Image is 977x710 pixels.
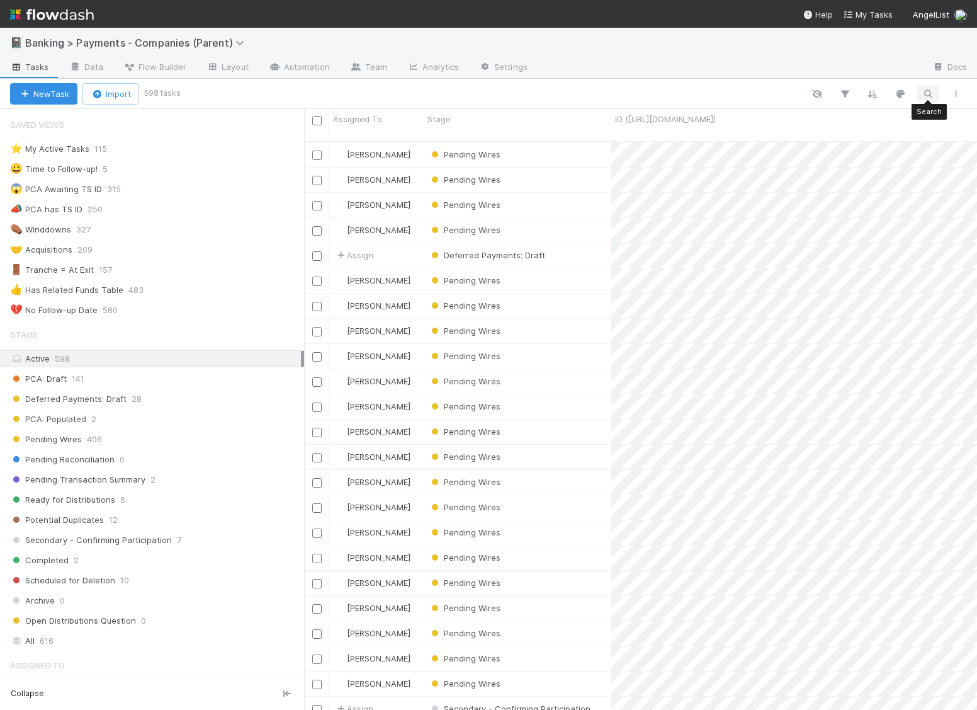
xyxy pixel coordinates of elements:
span: 2 [91,411,96,427]
span: 327 [76,222,103,238]
div: Pending Wires [429,602,500,614]
span: Scheduled for Deletion [10,573,115,588]
span: [PERSON_NAME] [347,553,410,563]
span: [PERSON_NAME] [347,326,410,336]
span: Pending Wires [429,225,500,235]
div: PCA has TS ID [10,202,82,217]
span: Stage [10,322,37,347]
img: avatar_c6c9a18c-a1dc-4048-8eac-219674057138.png [335,275,345,285]
span: Collapse [11,688,44,699]
input: Toggle Row Selected [312,277,322,286]
span: Pending Wires [429,578,500,588]
span: Pending Wires [429,301,500,311]
span: 115 [94,141,120,157]
span: Ready for Distributions [10,492,115,508]
div: Pending Wires [429,173,500,186]
span: 12 [109,512,118,528]
div: PCA Awaiting TS ID [10,181,102,197]
div: [PERSON_NAME] [334,173,410,186]
span: [PERSON_NAME] [347,149,410,159]
span: 616 [40,633,54,649]
div: [PERSON_NAME] [334,501,410,513]
img: avatar_c6c9a18c-a1dc-4048-8eac-219674057138.png [335,225,345,235]
span: 😱 [10,183,23,194]
div: Pending Wires [429,324,500,337]
span: 💔 [10,304,23,315]
input: Toggle Row Selected [312,428,322,437]
div: Pending Wires [429,425,500,438]
span: [PERSON_NAME] [347,578,410,588]
input: Toggle Row Selected [312,302,322,311]
div: [PERSON_NAME] [334,627,410,639]
span: Stage [427,113,451,125]
span: Flow Builder [123,60,186,73]
span: 0 [60,593,65,609]
span: Pending Wires [429,275,500,285]
span: Pending Wires [429,401,500,411]
img: avatar_c6c9a18c-a1dc-4048-8eac-219674057138.png [335,326,345,336]
input: Toggle Row Selected [312,604,322,614]
div: [PERSON_NAME] [334,551,410,564]
img: avatar_c6c9a18c-a1dc-4048-8eac-219674057138.png [335,452,345,462]
div: Pending Wires [429,148,500,161]
span: Pending Wires [429,477,500,487]
span: Open Distributions Question [10,613,136,629]
span: 2 [74,553,79,568]
span: Pending Wires [429,527,500,537]
div: No Follow-up Date [10,302,98,318]
a: Settings [469,58,538,78]
span: 28 [132,391,142,407]
div: [PERSON_NAME] [334,400,410,413]
span: [PERSON_NAME] [347,225,410,235]
span: 315 [107,181,133,197]
span: 483 [128,282,156,298]
div: All [10,633,301,649]
input: Toggle Row Selected [312,226,322,236]
input: Toggle Row Selected [312,579,322,588]
span: [PERSON_NAME] [347,628,410,638]
span: [PERSON_NAME] [347,527,410,537]
span: Pending Wires [429,553,500,563]
span: [PERSON_NAME] [347,477,410,487]
div: Pending Wires [429,350,500,362]
span: 580 [103,302,130,318]
div: Help [803,8,833,21]
span: 406 [87,432,102,447]
span: Pending Wires [429,149,500,159]
a: Flow Builder [113,58,196,78]
input: Toggle Row Selected [312,151,322,160]
img: avatar_c6c9a18c-a1dc-4048-8eac-219674057138.png [335,653,345,663]
div: Pending Wires [429,501,500,513]
img: avatar_c6c9a18c-a1dc-4048-8eac-219674057138.png [335,628,345,638]
span: Pending Wires [429,427,500,437]
span: 0 [141,613,146,629]
span: Pending Wires [10,432,82,447]
span: [PERSON_NAME] [347,175,410,185]
input: Toggle Row Selected [312,251,322,261]
div: Tranche = At Exit [10,262,94,278]
span: Pending Transaction Summary [10,472,145,488]
div: [PERSON_NAME] [334,425,410,438]
button: Import [82,83,139,105]
div: [PERSON_NAME] [334,299,410,312]
span: Banking > Payments - Companies (Parent) [25,37,251,49]
div: Has Related Funds Table [10,282,123,298]
a: Data [59,58,113,78]
span: [PERSON_NAME] [347,502,410,512]
span: 📣 [10,203,23,214]
span: [PERSON_NAME] [347,401,410,411]
span: 141 [72,371,84,387]
input: Toggle Row Selected [312,655,322,664]
div: Pending Wires [429,476,500,488]
span: Pending Wires [429,175,500,185]
span: PCA: Draft [10,371,67,387]
div: Pending Wires [429,375,500,387]
span: Assign [334,249,373,261]
img: avatar_c6c9a18c-a1dc-4048-8eac-219674057138.png [335,427,345,437]
span: Pending Reconciliation [10,452,115,467]
span: My Tasks [843,9,893,20]
input: Toggle Row Selected [312,478,322,488]
span: 5 [103,161,120,177]
div: Pending Wires [429,274,500,287]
